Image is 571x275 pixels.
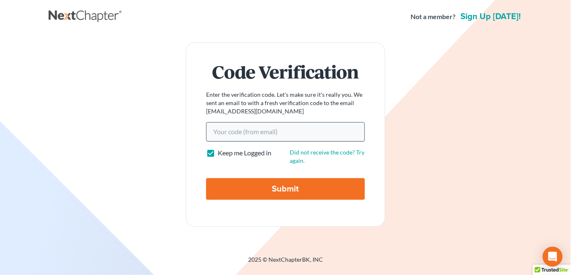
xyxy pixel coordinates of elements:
h1: Code Verification [206,63,365,81]
a: Sign up [DATE]! [459,12,522,21]
div: 2025 © NextChapterBK, INC [49,255,522,270]
input: Submit [206,178,365,200]
strong: Not a member? [411,12,455,22]
p: Enter the verification code. Let's make sure it's really you. We sent an email to with a fresh ve... [206,91,365,115]
a: Did not receive the code? Try again. [290,149,364,164]
label: Keep me Logged in [218,148,271,158]
input: Your code (from email) [206,122,365,141]
div: Open Intercom Messenger [543,247,563,267]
